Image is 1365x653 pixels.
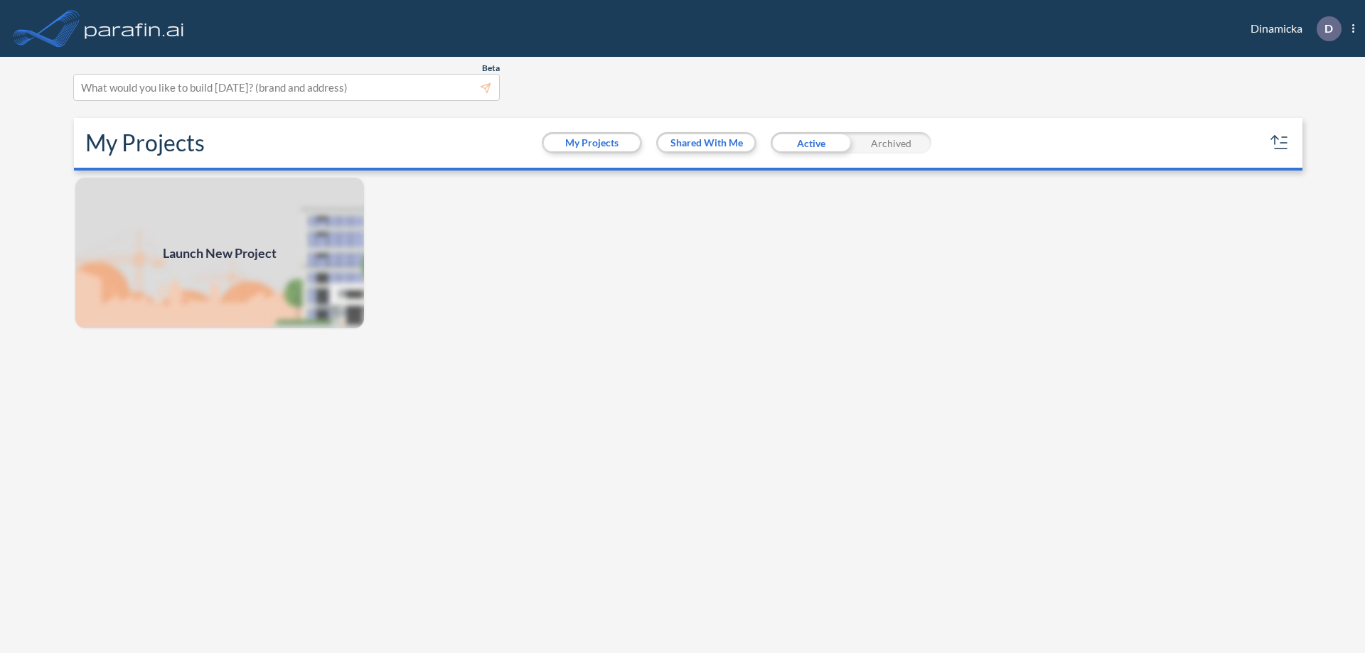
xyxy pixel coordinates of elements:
[544,134,640,151] button: My Projects
[482,63,500,74] span: Beta
[1324,22,1333,35] p: D
[74,176,365,330] a: Launch New Project
[658,134,754,151] button: Shared With Me
[771,132,851,153] div: Active
[1229,16,1354,41] div: Dinamicka
[85,129,205,156] h2: My Projects
[851,132,931,153] div: Archived
[163,244,277,263] span: Launch New Project
[82,14,187,43] img: logo
[1268,131,1291,154] button: sort
[74,176,365,330] img: add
